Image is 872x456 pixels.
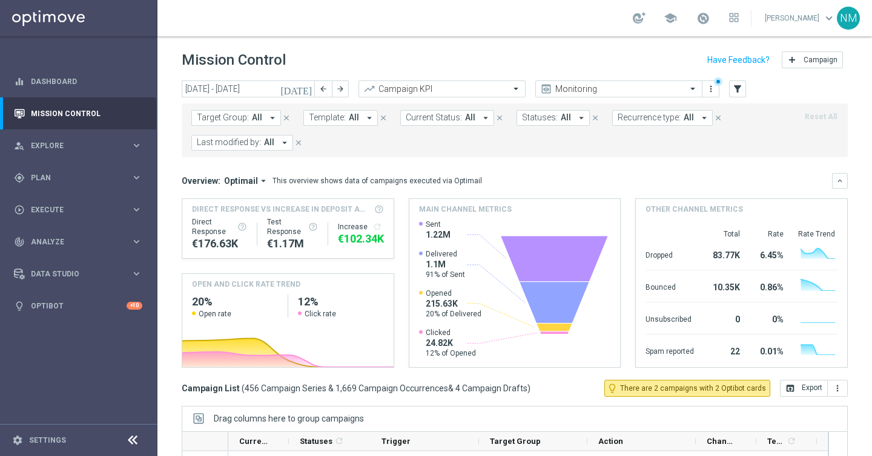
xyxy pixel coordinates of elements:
i: preview [540,83,552,95]
i: keyboard_arrow_right [131,236,142,247]
span: 456 Campaign Series & 1,669 Campaign Occurrences [245,383,448,394]
i: refresh [334,436,344,446]
button: more_vert [828,380,848,397]
span: school [664,11,677,25]
div: 83.77K [708,244,740,264]
a: Settings [29,437,66,444]
i: play_circle_outline [14,204,25,215]
span: ) [527,383,530,394]
div: +10 [127,302,142,310]
button: Optimail arrow_drop_down [220,175,272,186]
div: Direct Response [192,217,247,236]
span: Calculate column [785,434,796,448]
span: 1.22M [426,229,451,240]
span: Last modified by: [197,137,261,148]
div: Dashboard [14,65,142,97]
h4: Other channel metrics [646,204,743,215]
i: person_search [14,140,25,151]
div: 10.35K [708,276,740,296]
div: Dropped [646,244,694,264]
button: lightbulb Optibot +10 [13,301,143,311]
button: Mission Control [13,109,143,119]
div: Test Response [267,217,318,236]
span: Statuses [300,437,332,446]
div: Total [708,229,740,239]
div: Optibot [14,290,142,322]
a: Optibot [31,290,127,322]
i: close [495,114,504,122]
i: more_vert [706,84,716,94]
button: close [494,111,505,125]
span: 12% of Opened [426,348,476,358]
i: arrow_drop_down [267,112,278,123]
button: [DATE] [279,80,315,99]
span: There are 2 campaigns with 2 Optibot cards [620,383,766,394]
button: Template: All arrow_drop_down [303,110,378,126]
div: Rate Trend [798,229,837,239]
button: more_vert [705,82,717,96]
h3: Campaign List [182,383,530,394]
button: Current Status: All arrow_drop_down [400,110,494,126]
i: open_in_browser [785,383,795,393]
i: keyboard_arrow_right [131,204,142,215]
span: Drag columns here to group campaigns [214,414,364,423]
span: Sent [426,220,451,229]
i: keyboard_arrow_right [131,172,142,183]
i: arrow_forward [336,85,345,93]
span: All [252,112,262,123]
button: track_changes Analyze keyboard_arrow_right [13,237,143,247]
i: keyboard_arrow_down [836,177,844,185]
div: 22 [708,340,740,360]
span: All [561,112,571,123]
span: Opened [426,288,481,298]
i: lightbulb_outline [607,383,618,394]
span: Target Group [490,437,541,446]
h2: 12% [298,295,384,309]
button: arrow_forward [332,80,349,97]
span: 1.1M [426,259,465,270]
i: track_changes [14,236,25,247]
div: Bounced [646,276,694,296]
multiple-options-button: Export to CSV [780,383,848,392]
button: add Campaign [782,51,843,68]
i: [DATE] [280,83,313,94]
span: All [684,112,694,123]
a: Dashboard [31,65,142,97]
div: Spam reported [646,340,694,360]
h1: Mission Control [182,51,286,69]
i: more_vert [833,383,842,393]
button: filter_alt [729,80,746,97]
div: Rate [755,229,784,239]
button: close [281,111,292,125]
div: Unsubscribed [646,308,694,328]
button: close [293,136,304,149]
i: close [282,114,291,122]
span: Data Studio [31,270,131,278]
button: person_search Explore keyboard_arrow_right [13,141,143,151]
div: €176,629 [192,236,247,251]
div: Row Groups [214,414,364,423]
span: Action [598,437,623,446]
span: Execute [31,206,131,213]
span: Open rate [199,309,231,319]
i: close [379,114,388,122]
h4: Main channel metrics [419,204,512,215]
div: 0% [755,308,784,328]
button: Statuses: All arrow_drop_down [517,110,590,126]
button: play_circle_outline Execute keyboard_arrow_right [13,205,143,215]
div: Analyze [14,236,131,247]
a: Mission Control [31,97,142,129]
i: close [294,138,303,147]
div: 0 [708,308,740,328]
i: arrow_drop_down [480,112,491,123]
i: arrow_drop_down [279,137,290,148]
div: equalizer Dashboard [13,77,143,86]
button: arrow_back [315,80,332,97]
i: keyboard_arrow_right [131,268,142,279]
i: close [714,114,722,122]
span: All [465,112,475,123]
